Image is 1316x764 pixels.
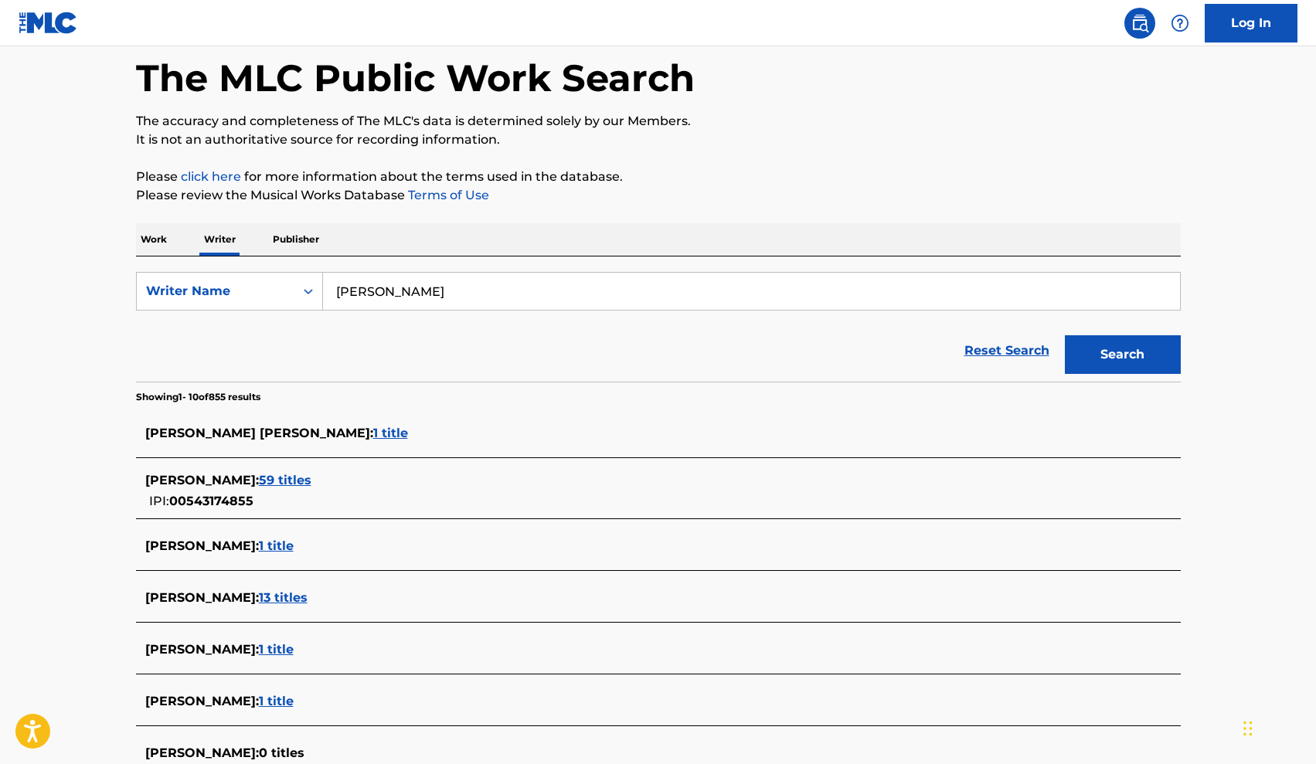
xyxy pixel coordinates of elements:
[1065,335,1181,374] button: Search
[259,694,294,708] span: 1 title
[1165,8,1195,39] div: Help
[145,426,373,440] span: [PERSON_NAME] [PERSON_NAME] :
[136,223,172,256] p: Work
[1205,4,1297,42] a: Log In
[136,168,1181,186] p: Please for more information about the terms used in the database.
[136,390,260,404] p: Showing 1 - 10 of 855 results
[169,494,253,508] span: 00543174855
[1243,705,1253,752] div: Drag
[259,642,294,657] span: 1 title
[268,223,324,256] p: Publisher
[373,426,408,440] span: 1 title
[259,538,294,553] span: 1 title
[181,169,241,184] a: click here
[145,538,259,553] span: [PERSON_NAME] :
[1239,690,1316,764] iframe: Chat Widget
[136,131,1181,149] p: It is not an authoritative source for recording information.
[199,223,240,256] p: Writer
[136,186,1181,205] p: Please review the Musical Works Database
[149,494,169,508] span: IPI:
[259,745,304,760] span: 0 titles
[19,12,78,34] img: MLC Logo
[145,473,259,487] span: [PERSON_NAME] :
[259,473,311,487] span: 59 titles
[146,282,285,301] div: Writer Name
[1171,14,1189,32] img: help
[1131,14,1149,32] img: search
[145,590,259,605] span: [PERSON_NAME] :
[405,188,489,202] a: Terms of Use
[145,745,259,760] span: [PERSON_NAME] :
[957,334,1057,368] a: Reset Search
[259,590,308,605] span: 13 titles
[1124,8,1155,39] a: Public Search
[145,694,259,708] span: [PERSON_NAME] :
[136,272,1181,382] form: Search Form
[136,55,695,101] h1: The MLC Public Work Search
[145,642,259,657] span: [PERSON_NAME] :
[136,112,1181,131] p: The accuracy and completeness of The MLC's data is determined solely by our Members.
